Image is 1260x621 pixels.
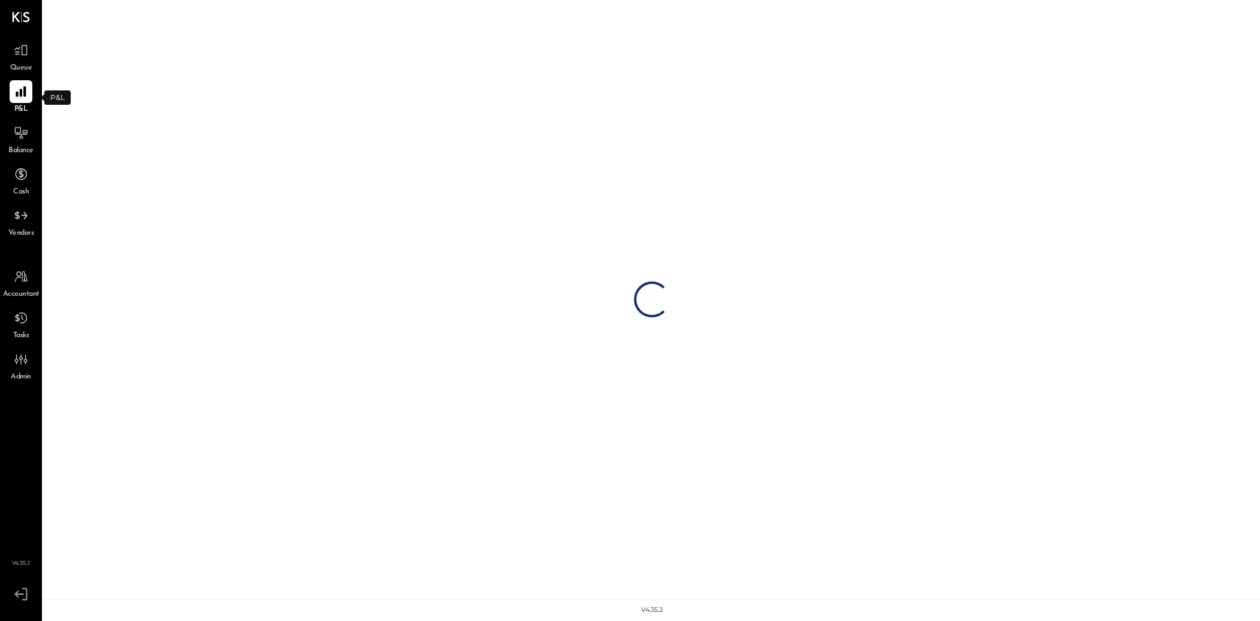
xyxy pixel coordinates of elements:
[641,605,663,615] div: v 4.35.2
[14,104,28,115] span: P&L
[1,80,41,115] a: P&L
[1,265,41,300] a: Accountant
[3,289,40,300] span: Accountant
[1,163,41,198] a: Cash
[1,122,41,156] a: Balance
[44,90,71,105] div: P&L
[1,307,41,341] a: Tasks
[1,348,41,383] a: Admin
[13,331,29,341] span: Tasks
[10,63,32,74] span: Queue
[1,39,41,74] a: Queue
[8,228,34,239] span: Vendors
[13,187,29,198] span: Cash
[11,372,31,383] span: Admin
[1,204,41,239] a: Vendors
[8,146,34,156] span: Balance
